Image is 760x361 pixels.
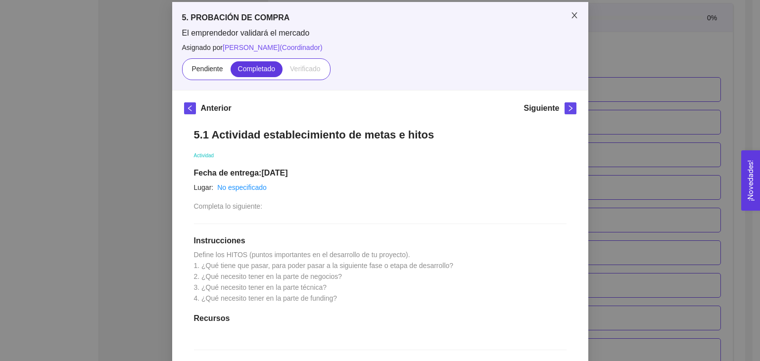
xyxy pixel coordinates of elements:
button: Close [561,2,588,30]
span: Pendiente [191,65,223,73]
h1: 5.1 Actividad establecimiento de metas e hitos [194,128,567,141]
h5: Siguiente [523,102,559,114]
h5: 5. PROBACIÓN DE COMPRA [182,12,578,24]
article: Lugar: [194,182,214,193]
span: close [570,11,578,19]
button: Open Feedback Widget [741,150,760,211]
h1: Fecha de entrega: [DATE] [194,168,567,178]
h1: Recursos [194,314,567,323]
button: right [565,102,576,114]
span: El emprendedor validará el mercado [182,28,578,39]
span: Actividad [194,153,214,158]
span: Completa lo siguiente: [194,202,263,210]
span: [PERSON_NAME] ( Coordinador ) [223,44,323,51]
button: left [184,102,196,114]
span: Verificado [290,65,320,73]
span: right [565,105,576,112]
span: left [185,105,195,112]
h5: Anterior [201,102,232,114]
span: Asignado por [182,42,578,53]
span: Define los HITOS (puntos importantes en el desarrollo de tu proyecto). 1. ¿Qué tiene que pasar, p... [194,251,454,302]
h1: Instrucciones [194,236,567,246]
span: Completado [238,65,276,73]
a: No especificado [217,183,267,191]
